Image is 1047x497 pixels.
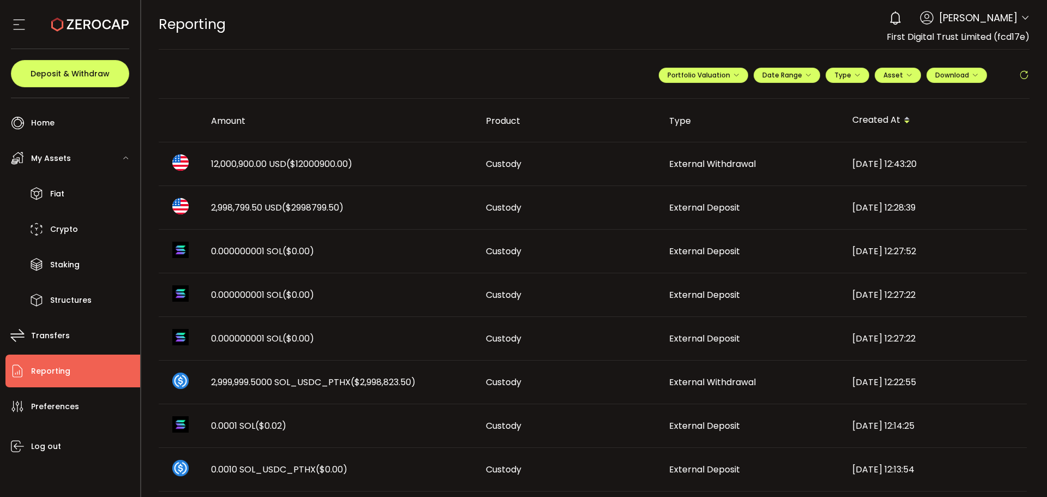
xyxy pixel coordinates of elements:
[844,158,1027,170] div: [DATE] 12:43:20
[486,463,521,476] span: Custody
[172,154,189,171] img: usd_portfolio.svg
[172,285,189,302] img: sol_portfolio.png
[159,15,226,34] span: Reporting
[486,158,521,170] span: Custody
[660,115,844,127] div: Type
[50,257,80,273] span: Staking
[669,289,740,301] span: External Deposit
[31,151,71,166] span: My Assets
[211,463,347,476] span: 0.0010 SOL_USDC_PTHX
[669,245,740,258] span: External Deposit
[844,376,1027,388] div: [DATE] 12:22:55
[11,60,129,87] button: Deposit & Withdraw
[172,329,189,345] img: sol_portfolio.png
[844,201,1027,214] div: [DATE] 12:28:39
[844,289,1027,301] div: [DATE] 12:27:22
[844,332,1027,345] div: [DATE] 12:27:22
[202,115,477,127] div: Amount
[211,376,416,388] span: 2,999,999.5000 SOL_USDC_PTHX
[282,201,344,214] span: ($2998799.50)
[826,68,869,83] button: Type
[669,463,740,476] span: External Deposit
[887,31,1030,43] span: First Digital Trust Limited (fcd17e)
[211,420,286,432] span: 0.0001 SOL
[282,245,314,258] span: ($0.00)
[50,292,92,308] span: Structures
[351,376,416,388] span: ($2,998,823.50)
[31,70,110,77] span: Deposit & Withdraw
[50,221,78,237] span: Crypto
[875,68,921,83] button: Asset
[211,158,352,170] span: 12,000,900.00 USD
[667,70,739,80] span: Portfolio Valuation
[844,111,1027,130] div: Created At
[31,363,70,379] span: Reporting
[172,460,189,476] img: sol_usdc_pthx_portfolio.png
[31,328,70,344] span: Transfers
[844,463,1027,476] div: [DATE] 12:13:54
[669,376,756,388] span: External Withdrawal
[172,198,189,214] img: usd_portfolio.svg
[172,242,189,258] img: sol_portfolio.png
[486,420,521,432] span: Custody
[172,416,189,433] img: sol_portfolio.png
[762,70,811,80] span: Date Range
[31,399,79,415] span: Preferences
[939,10,1018,25] span: [PERSON_NAME]
[316,463,347,476] span: ($0.00)
[844,420,1027,432] div: [DATE] 12:14:25
[669,201,740,214] span: External Deposit
[926,68,987,83] button: Download
[172,373,189,389] img: sol_usdc_pthx_portfolio.png
[31,115,55,131] span: Home
[669,332,740,345] span: External Deposit
[31,439,61,454] span: Log out
[754,68,820,83] button: Date Range
[255,420,286,432] span: ($0.02)
[992,445,1047,497] iframe: Chat Widget
[669,158,756,170] span: External Withdrawal
[486,201,521,214] span: Custody
[486,376,521,388] span: Custody
[211,201,344,214] span: 2,998,799.50 USD
[211,245,314,258] span: 0.000000001 SOL
[935,70,978,80] span: Download
[669,420,740,432] span: External Deposit
[211,332,314,345] span: 0.000000001 SOL
[282,289,314,301] span: ($0.00)
[844,245,1027,258] div: [DATE] 12:27:52
[211,289,314,301] span: 0.000000001 SOL
[282,332,314,345] span: ($0.00)
[883,70,903,80] span: Asset
[50,186,64,202] span: Fiat
[834,70,861,80] span: Type
[477,115,660,127] div: Product
[486,289,521,301] span: Custody
[286,158,352,170] span: ($12000900.00)
[659,68,748,83] button: Portfolio Valuation
[486,332,521,345] span: Custody
[486,245,521,258] span: Custody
